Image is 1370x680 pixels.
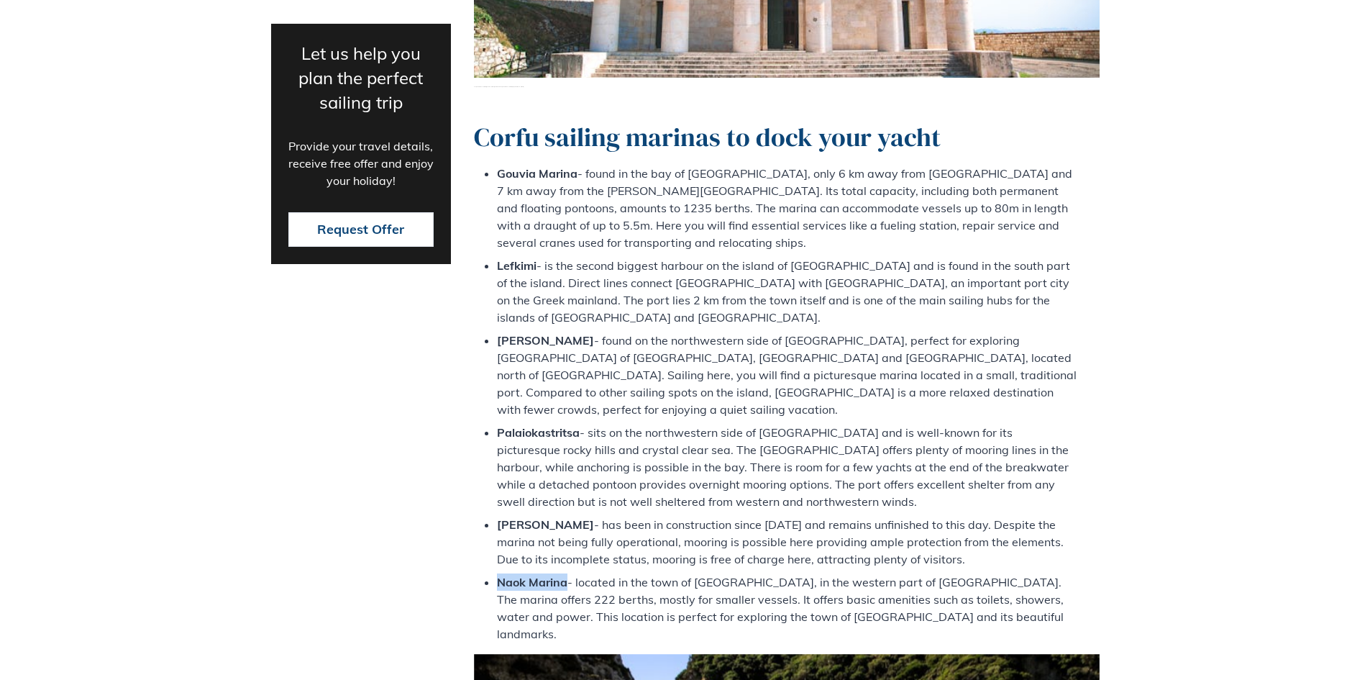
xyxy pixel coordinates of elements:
li: - is the second biggest harbour on the island of [GEOGRAPHIC_DATA] and is found in the south part... [497,257,1077,326]
li: - located in the town of [GEOGRAPHIC_DATA], in the western part of [GEOGRAPHIC_DATA]. The marina ... [497,574,1077,643]
strong: Palaiokastritsa [497,425,580,440]
p: Let us help you plan the perfect sailing trip [288,40,434,114]
strong: Gouvia Marina [497,166,577,181]
span: The [GEOGRAPHIC_DATA][PERSON_NAME], located inside an [GEOGRAPHIC_DATA] on [GEOGRAPHIC_DATA] [474,86,1100,88]
li: - found in the bay of [GEOGRAPHIC_DATA], only 6 km away from [GEOGRAPHIC_DATA] and 7 km away from... [497,165,1077,251]
button: Request Offer [288,212,434,246]
strong: Lefkimi [497,258,536,273]
strong: [PERSON_NAME] [497,517,594,532]
li: - has been in construction since [DATE] and remains unfinished to this day. Despite the marina no... [497,516,1077,568]
li: - found on the northwestern side of [GEOGRAPHIC_DATA], perfect for exploring [GEOGRAPHIC_DATA] of... [497,332,1077,418]
strong: Naok Marina [497,575,567,589]
h2: Corfu sailing marinas to dock your yacht [474,122,1100,153]
li: - sits on the northwestern side of [GEOGRAPHIC_DATA] and is well-known for its picturesque rocky ... [497,424,1077,510]
p: Provide your travel details, receive free offer and enjoy your holiday! [288,137,434,189]
strong: [PERSON_NAME] [497,333,594,348]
